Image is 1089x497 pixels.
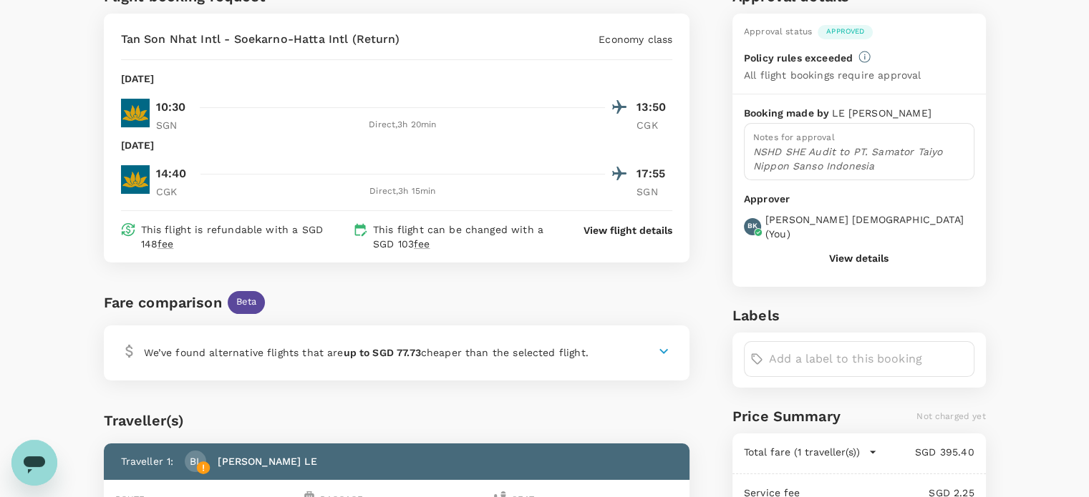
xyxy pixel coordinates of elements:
[916,411,985,421] span: Not charged yet
[156,99,186,116] p: 10:30
[744,68,921,82] p: All flight bookings require approval
[228,295,266,309] span: Beta
[769,348,968,370] input: Add a label to this booking
[156,165,187,182] p: 14:40
[877,445,974,459] p: SGD 395.40
[121,454,174,468] p: Traveller 1 :
[144,345,589,360] p: We’ve found alternative flights that are cheaper than the selected flight.
[753,132,835,142] span: Notes for approval
[156,118,192,132] p: SGN
[414,238,430,250] span: fee
[832,106,931,120] p: LE [PERSON_NAME]
[744,192,974,207] p: Approver
[158,238,173,250] span: fee
[818,26,873,36] span: Approved
[637,99,672,116] p: 13:50
[121,72,155,86] p: [DATE]
[829,252,889,264] button: View details
[121,138,155,152] p: [DATE]
[11,440,57,486] iframe: Button to launch messaging window
[753,144,965,173] p: NSHD SHE Audit to PT. Samator Taiyo Nippon Sanso Indonesia
[218,454,316,468] p: [PERSON_NAME] LE
[637,118,672,132] p: CGK
[637,165,672,182] p: 17:55
[744,106,832,120] p: Booking made by
[104,291,222,314] div: Fare comparison
[744,25,812,39] div: Approval status
[373,222,556,251] p: This flight can be changed with a SGD 103
[744,445,860,459] p: Total fare (1 traveller(s))
[121,99,150,127] img: VN
[747,221,758,231] p: BK
[200,118,606,132] div: Direct , 3h 20min
[200,184,606,199] div: Direct , 3h 15min
[744,51,853,65] p: Policy rules exceeded
[104,409,690,432] div: Traveller(s)
[744,445,877,459] button: Total fare (1 traveller(s))
[190,454,202,468] p: BL
[637,184,672,199] p: SGN
[156,184,192,199] p: CGK
[121,165,150,194] img: VN
[141,222,347,251] p: This flight is refundable with a SGD 148
[344,347,421,358] b: up to SGD 77.73
[121,31,400,48] p: Tan Son Nhat Intl - Soekarno-Hatta Intl (Return)
[765,212,974,241] p: [PERSON_NAME] [DEMOGRAPHIC_DATA] ( You )
[732,304,986,327] h6: Labels
[732,405,841,428] h6: Price Summary
[599,32,672,46] p: Economy class
[584,223,672,237] button: View flight details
